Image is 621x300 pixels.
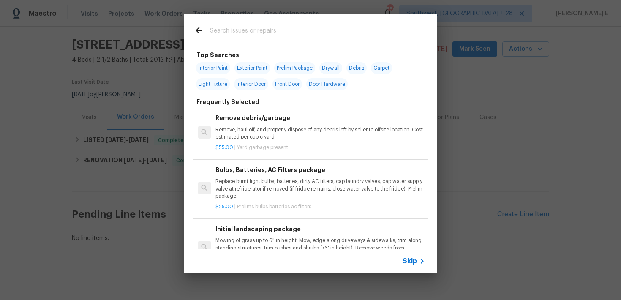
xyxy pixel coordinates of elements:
span: Skip [403,257,417,265]
span: Prelims bulbs batteries ac filters [237,204,311,209]
h6: Remove debris/garbage [215,113,425,123]
h6: Top Searches [196,50,239,60]
p: Remove, haul off, and properly dispose of any debris left by seller to offsite location. Cost est... [215,126,425,141]
span: Exterior Paint [234,62,270,74]
span: Light Fixture [196,78,230,90]
span: $25.00 [215,204,233,209]
h6: Initial landscaping package [215,224,425,234]
h6: Frequently Selected [196,97,259,106]
span: Yard garbage present [237,145,288,150]
span: Carpet [371,62,392,74]
p: Mowing of grass up to 6" in height. Mow, edge along driveways & sidewalks, trim along standing st... [215,237,425,259]
span: Interior Door [234,78,268,90]
p: Replace burnt light bulbs, batteries, dirty AC filters, cap laundry valves, cap water supply valv... [215,178,425,199]
span: $55.00 [215,145,233,150]
span: Debris [346,62,367,74]
span: Interior Paint [196,62,230,74]
span: Drywall [319,62,342,74]
h6: Bulbs, Batteries, AC Filters package [215,165,425,175]
span: Door Hardware [306,78,348,90]
p: | [215,144,425,151]
span: Prelim Package [274,62,315,74]
span: Front Door [272,78,302,90]
input: Search issues or repairs [210,25,389,38]
p: | [215,203,425,210]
